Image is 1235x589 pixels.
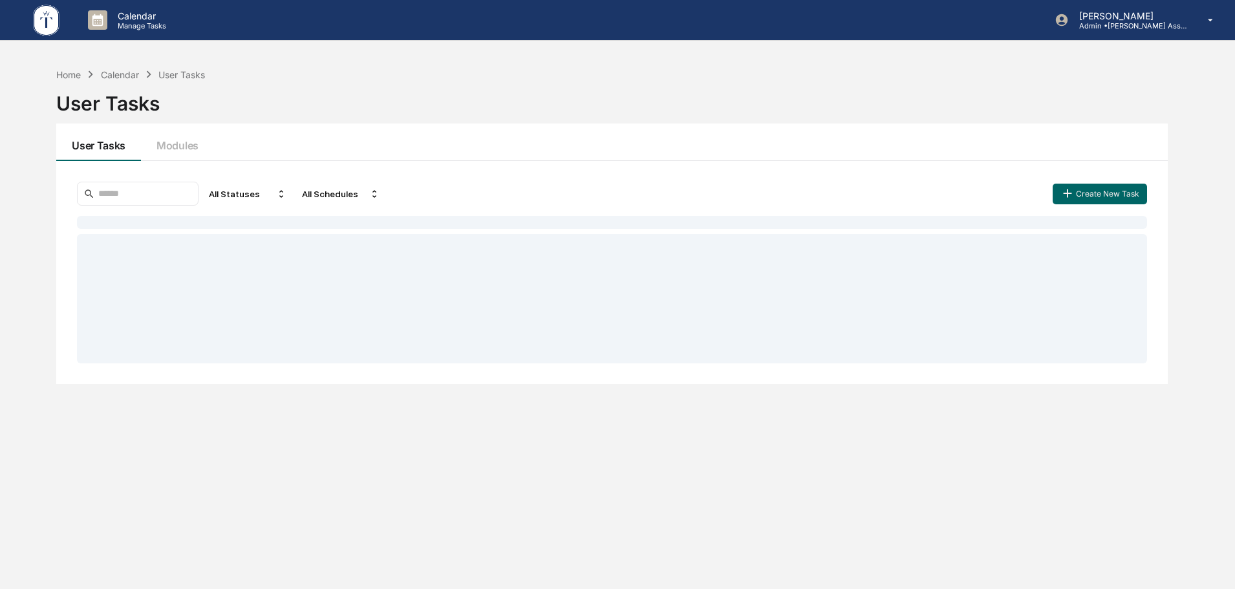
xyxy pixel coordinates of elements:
[297,184,385,204] div: All Schedules
[204,184,292,204] div: All Statuses
[56,123,141,161] button: User Tasks
[56,69,81,80] div: Home
[158,69,205,80] div: User Tasks
[107,21,173,30] p: Manage Tasks
[107,10,173,21] p: Calendar
[56,81,1168,115] div: User Tasks
[31,3,62,38] img: logo
[1053,184,1147,204] button: Create New Task
[1069,21,1189,30] p: Admin • [PERSON_NAME] Asset Management LLC
[1069,10,1189,21] p: [PERSON_NAME]
[141,123,214,161] button: Modules
[101,69,139,80] div: Calendar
